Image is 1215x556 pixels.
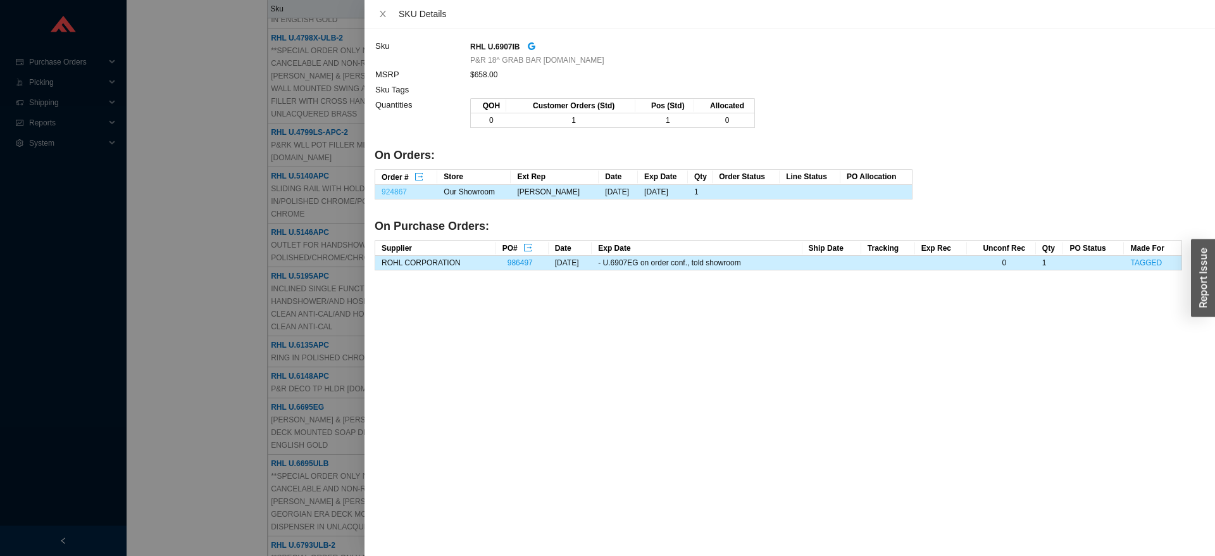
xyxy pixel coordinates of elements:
div: $658.00 [470,68,1181,81]
th: PO Status [1063,241,1124,256]
button: Close [375,9,391,19]
th: Made For [1124,241,1181,256]
th: Exp Rec [915,241,967,256]
th: Pos (Std) [635,99,694,113]
td: 0 [967,256,1036,270]
td: - U.6907EG on order conf., told showroom [592,256,802,270]
span: google [527,42,536,51]
td: Our Showroom [437,185,511,199]
td: 0 [471,113,506,128]
td: 1 [688,185,713,199]
th: Allocated [694,99,754,113]
td: Sku [375,39,470,67]
td: 0 [694,113,754,128]
th: QOH [471,99,506,113]
button: export [523,241,533,251]
th: Unconf Rec [967,241,1036,256]
td: ROHL CORPORATION [375,256,496,270]
th: Order # [375,170,437,185]
div: SKU Details [399,7,1205,21]
th: Qty [1036,241,1064,256]
td: 1 [1036,256,1064,270]
td: Quantities [375,98,470,135]
td: MSRP [375,67,470,82]
th: Date [599,170,638,185]
td: [PERSON_NAME] [511,185,599,199]
th: PO# [496,241,549,256]
button: export [414,170,424,180]
span: export [523,243,532,253]
a: 986497 [508,258,533,267]
th: Ship Date [802,241,861,256]
th: Line Status [780,170,840,185]
td: 1 [506,113,636,128]
a: google [527,39,536,54]
td: [DATE] [599,185,638,199]
td: [DATE] [549,256,592,270]
a: TAGGED [1130,258,1162,267]
a: 924867 [382,187,407,196]
strong: RHL U.6907IB [470,42,520,51]
th: Qty [688,170,713,185]
th: Order Status [713,170,780,185]
span: close [378,9,387,18]
span: export [414,172,423,182]
td: Sku Tags [375,82,470,98]
th: Store [437,170,511,185]
th: Supplier [375,241,496,256]
th: Date [549,241,592,256]
th: Exp Date [638,170,688,185]
th: Customer Orders (Std) [506,99,636,113]
th: Tracking [861,241,915,256]
span: P&R 18^ GRAB BAR [DOMAIN_NAME] [470,54,604,66]
th: PO Allocation [840,170,912,185]
td: 1 [635,113,694,128]
th: Exp Date [592,241,802,256]
th: Ext Rep [511,170,599,185]
td: [DATE] [638,185,688,199]
h4: On Orders: [375,148,1182,163]
h4: On Purchase Orders: [375,218,1182,234]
